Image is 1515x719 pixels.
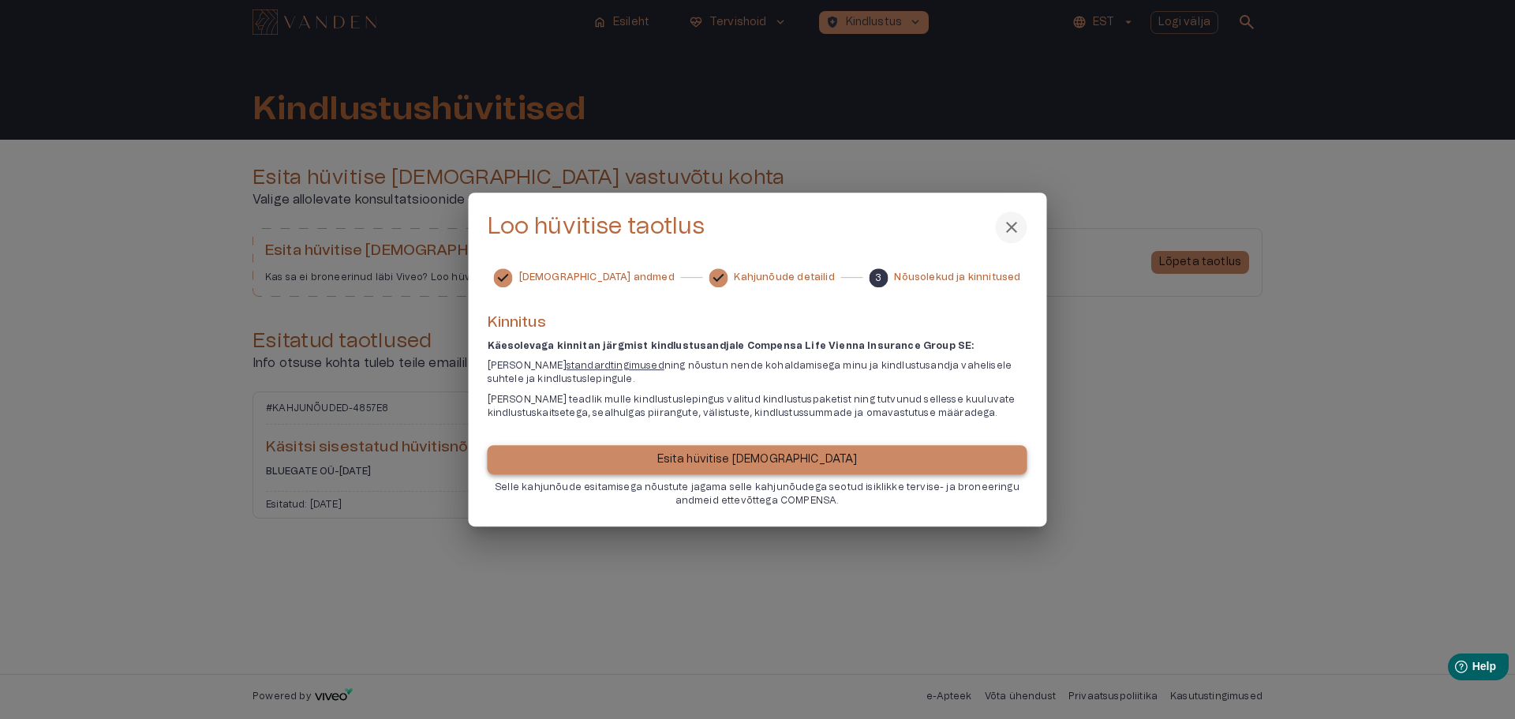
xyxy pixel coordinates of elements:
[488,393,1027,420] p: [PERSON_NAME] teadlik mulle kindlustuslepingus valitud kindlustuspaketist ning tutvunud sellesse ...
[488,213,705,241] h3: Loo hüvitise taotlus
[488,359,1027,386] div: [PERSON_NAME] ning nõustun nende kohaldamisega minu ja kindlustusandja vahelisele suhtele ja kind...
[488,339,1027,353] p: Käesolevaga kinnitan järgmist kindlustusandjale Compensa Life Vienna Insurance Group SE:
[996,212,1027,243] button: sulge menüü
[875,273,881,283] text: 3
[1392,647,1515,691] iframe: Help widget launcher
[894,271,1020,284] span: Nõusolekud ja kinnitused
[488,445,1027,474] button: Esita hüvitise [DEMOGRAPHIC_DATA]
[519,271,675,284] span: [DEMOGRAPHIC_DATA] andmed
[488,481,1027,507] p: Selle kahjunõude esitamisega nõustute jagama selle kahjunõudega seotud isiklikke tervise- ja bron...
[1002,218,1021,237] span: close
[657,451,858,468] p: Esita hüvitise [DEMOGRAPHIC_DATA]
[488,313,1027,334] h6: Kinnitus
[734,271,834,284] span: Kahjunõude detailid
[567,361,664,370] a: standardtingimused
